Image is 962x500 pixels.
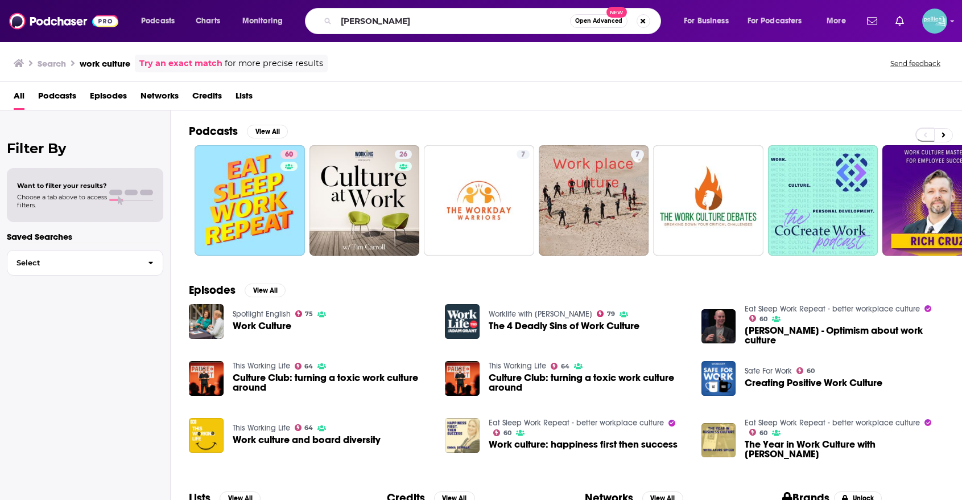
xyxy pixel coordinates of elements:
[304,425,313,431] span: 64
[561,364,569,369] span: 64
[242,13,283,29] span: Monitoring
[247,125,288,138] button: View All
[233,423,290,433] a: This Working Life
[539,145,649,256] a: 7
[445,361,480,396] a: Culture Club: turning a toxic work culture around
[745,378,882,388] a: Creating Positive Work Culture
[597,310,615,317] a: 79
[745,440,944,459] span: The Year in Work Culture with [PERSON_NAME]
[489,418,664,428] a: Eat Sleep Work Repeat - better workplace culture
[701,309,736,344] img: Adam Grant - Optimism about work culture
[749,315,767,322] a: 60
[635,149,639,161] span: 7
[189,124,238,138] h2: Podcasts
[819,12,860,30] button: open menu
[701,361,736,396] a: Creating Positive Work Culture
[489,321,639,331] span: The 4 Deadly Sins of Work Culture
[188,12,227,30] a: Charts
[139,57,222,70] a: Try an exact match
[14,87,24,110] a: All
[607,312,615,317] span: 79
[445,304,480,339] img: The 4 Deadly Sins of Work Culture
[189,124,288,138] a: PodcastsView All
[631,150,644,159] a: 7
[192,87,222,110] span: Credits
[796,367,815,374] a: 60
[233,435,381,445] a: Work culture and board diversity
[424,145,534,256] a: 7
[189,304,224,339] a: Work Culture
[445,418,480,453] img: Work culture: happiness first then success
[295,424,313,431] a: 64
[517,150,530,159] a: 7
[189,283,286,297] a: EpisodesView All
[521,149,525,161] span: 7
[575,18,622,24] span: Open Advanced
[740,12,819,30] button: open menu
[807,368,815,374] span: 60
[225,57,323,70] span: for more precise results
[7,259,139,267] span: Select
[399,149,407,161] span: 26
[233,361,290,371] a: This Working Life
[233,373,432,392] a: Culture Club: turning a toxic work culture around
[701,423,736,458] img: The Year in Work Culture with Andre Spicer
[489,361,546,371] a: This Working Life
[489,309,592,319] a: Worklife with Adam Grant
[7,250,163,276] button: Select
[606,7,627,18] span: New
[38,58,66,69] h3: Search
[133,12,189,30] button: open menu
[38,87,76,110] a: Podcasts
[309,145,420,256] a: 26
[141,13,175,29] span: Podcasts
[90,87,127,110] span: Episodes
[395,150,412,159] a: 26
[17,182,107,190] span: Want to filter your results?
[245,284,286,297] button: View All
[295,363,313,370] a: 64
[745,366,792,376] a: Safe For Work
[676,12,743,30] button: open menu
[503,431,511,436] span: 60
[233,309,291,319] a: Spotlight English
[745,326,944,345] span: [PERSON_NAME] - Optimism about work culture
[233,321,291,331] a: Work Culture
[759,317,767,322] span: 60
[9,10,118,32] img: Podchaser - Follow, Share and Rate Podcasts
[551,363,569,370] a: 64
[489,373,688,392] a: Culture Club: turning a toxic work culture around
[922,9,947,34] span: Logged in as JessicaPellien
[745,326,944,345] a: Adam Grant - Optimism about work culture
[7,140,163,157] h2: Filter By
[189,283,236,297] h2: Episodes
[305,312,313,317] span: 75
[295,310,313,317] a: 75
[236,87,253,110] a: Lists
[189,418,224,453] a: Work culture and board diversity
[745,418,920,428] a: Eat Sleep Work Repeat - better workplace culture
[7,231,163,242] p: Saved Searches
[285,149,293,161] span: 60
[234,12,298,30] button: open menu
[316,8,672,34] div: Search podcasts, credits, & more...
[336,12,570,30] input: Search podcasts, credits, & more...
[189,361,224,396] a: Culture Club: turning a toxic work culture around
[570,14,627,28] button: Open AdvancedNew
[304,364,313,369] span: 64
[489,440,678,449] a: Work culture: happiness first then success
[745,440,944,459] a: The Year in Work Culture with Andre Spicer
